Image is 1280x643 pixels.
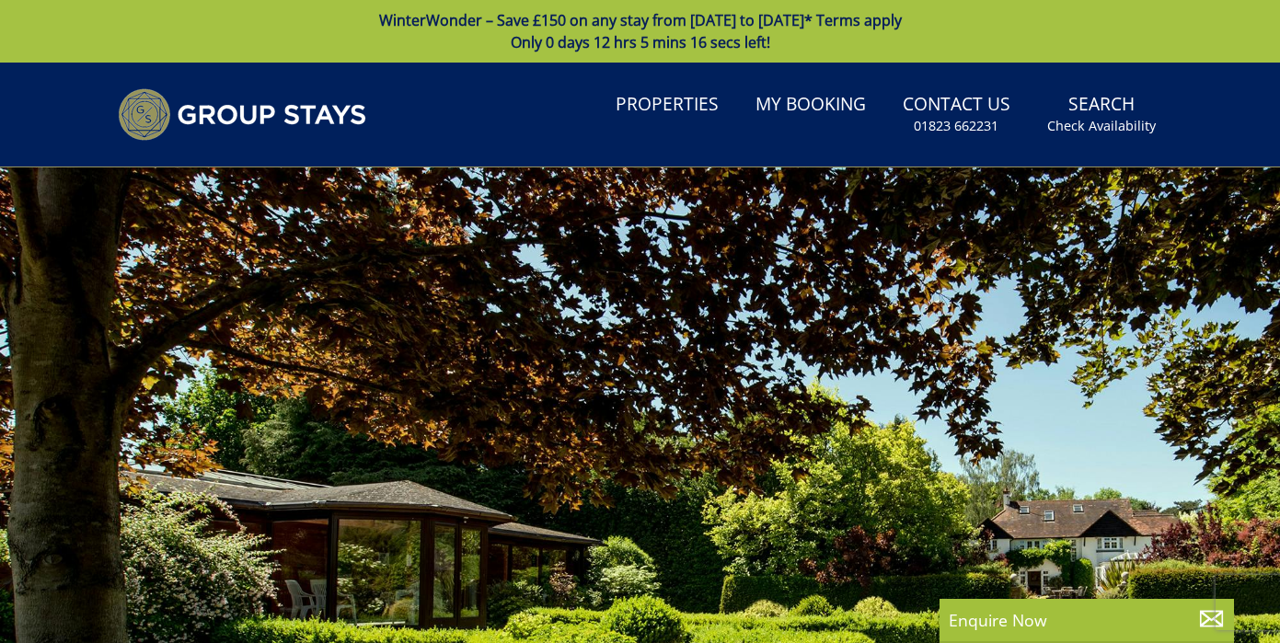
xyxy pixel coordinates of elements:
[914,117,998,135] small: 01823 662231
[511,32,770,52] span: Only 0 days 12 hrs 5 mins 16 secs left!
[118,88,366,141] img: Group Stays
[895,85,1018,144] a: Contact Us01823 662231
[748,85,873,126] a: My Booking
[608,85,726,126] a: Properties
[1047,117,1156,135] small: Check Availability
[1040,85,1163,144] a: SearchCheck Availability
[949,608,1225,632] p: Enquire Now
